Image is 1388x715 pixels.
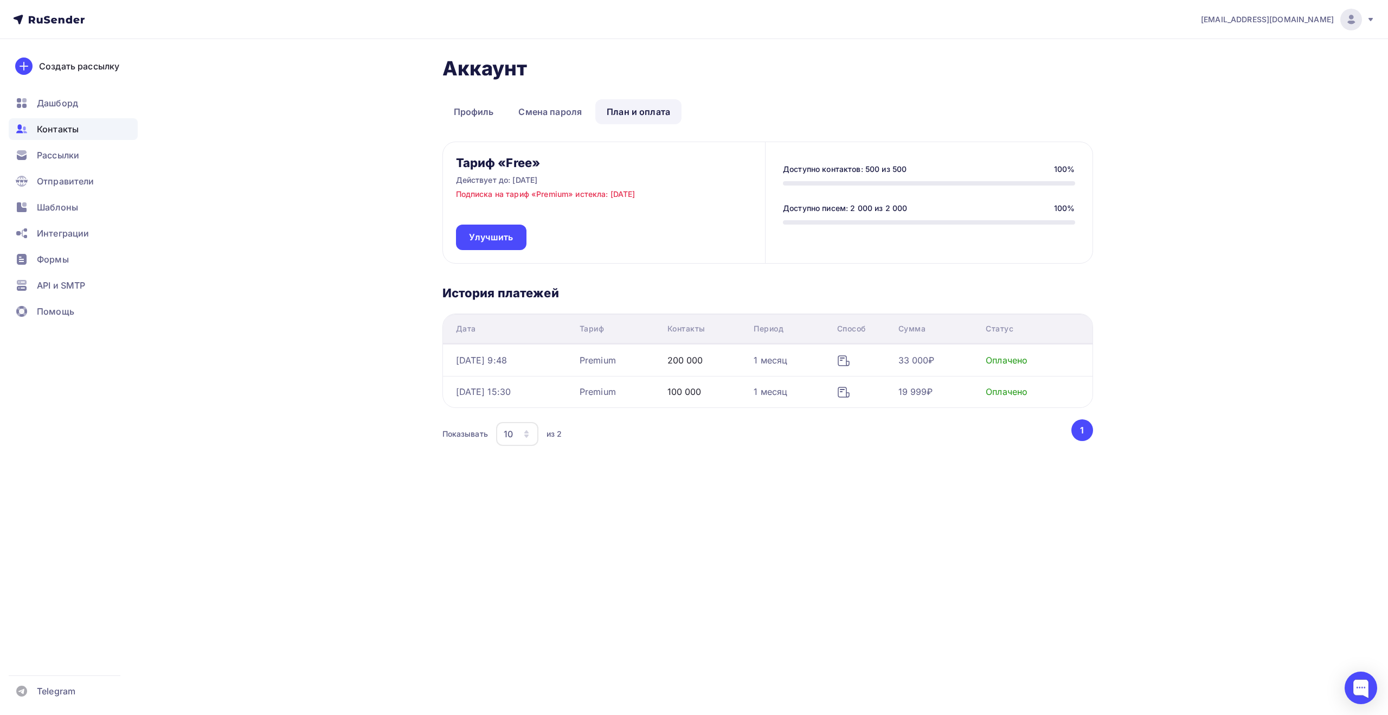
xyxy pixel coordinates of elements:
[442,56,1093,80] h1: Аккаунт
[442,429,488,439] div: Показывать
[507,99,593,124] a: Смена пароля
[1201,9,1375,30] a: [EMAIL_ADDRESS][DOMAIN_NAME]
[37,227,89,240] span: Интеграции
[456,354,507,367] div: [DATE] 9:48
[9,92,138,114] a: Дашборд
[1071,419,1093,441] button: Go to page 1
[37,305,74,318] span: Помощь
[442,285,1093,301] h3: История платежей
[783,203,907,214] div: Доступно писем: 2 000 из 2 000
[986,323,1013,334] div: Статус
[986,354,1027,367] div: Оплачено
[667,385,702,398] div: 100 000
[456,155,541,170] h3: Тариф «Free»
[9,144,138,166] a: Рассылки
[456,385,511,398] div: [DATE] 15:30
[667,323,705,334] div: Контакты
[1069,419,1093,441] ul: Pagination
[504,427,513,441] div: 10
[37,685,75,698] span: Telegram
[9,248,138,270] a: Формы
[1054,164,1075,175] div: 100%
[456,189,635,200] p: Подписка на тариф «Premium» истекла: [DATE]
[37,97,78,110] span: Дашборд
[580,354,616,367] div: Premium
[754,354,787,367] div: 1 месяц
[898,323,926,334] div: Сумма
[1054,203,1075,214] div: 100%
[496,422,539,446] button: 10
[547,429,562,439] div: из 2
[469,231,513,244] span: Улучшить
[37,175,94,188] span: Отправители
[580,385,616,398] div: Premium
[754,385,787,398] div: 1 месяц
[37,149,79,162] span: Рассылки
[898,354,935,367] div: 33 000₽
[39,60,119,73] div: Создать рассылку
[595,99,682,124] a: План и оплата
[1201,14,1334,25] span: [EMAIL_ADDRESS][DOMAIN_NAME]
[9,170,138,192] a: Отправители
[442,99,505,124] a: Профиль
[9,196,138,218] a: Шаблоны
[37,253,69,266] span: Формы
[898,385,933,398] div: 19 999₽
[837,323,866,334] div: Способ
[754,323,783,334] div: Период
[9,118,138,140] a: Контакты
[37,201,78,214] span: Шаблоны
[783,164,907,175] div: Доступно контактов: 500 из 500
[580,323,605,334] div: Тариф
[456,175,538,186] p: Действует до: [DATE]
[456,323,476,334] div: Дата
[37,279,85,292] span: API и SMTP
[456,225,526,250] a: Улучшить
[986,385,1027,398] div: Оплачено
[667,354,703,367] div: 200 000
[37,123,79,136] span: Контакты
